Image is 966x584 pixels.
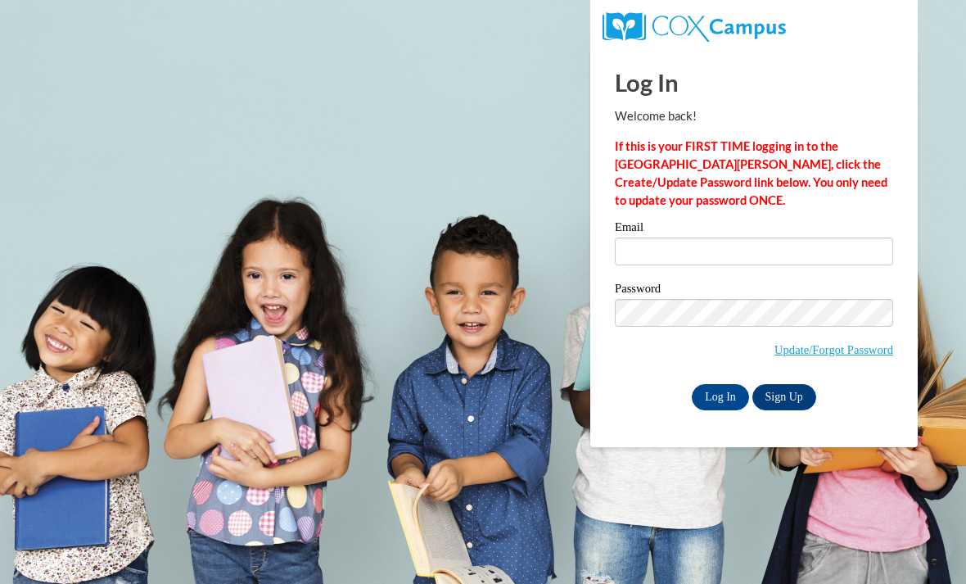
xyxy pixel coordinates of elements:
[603,12,786,42] img: COX Campus
[615,107,893,125] p: Welcome back!
[615,221,893,238] label: Email
[774,343,893,356] a: Update/Forgot Password
[615,66,893,99] h1: Log In
[692,384,749,410] input: Log In
[615,139,887,207] strong: If this is your FIRST TIME logging in to the [GEOGRAPHIC_DATA][PERSON_NAME], click the Create/Upd...
[752,384,816,410] a: Sign Up
[901,518,953,571] iframe: Button to launch messaging window
[615,283,893,299] label: Password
